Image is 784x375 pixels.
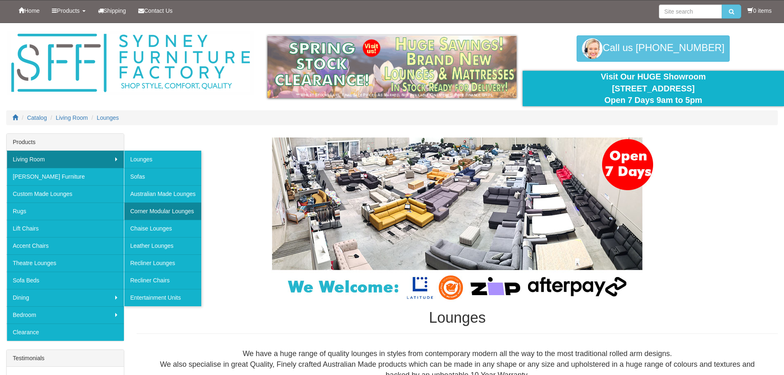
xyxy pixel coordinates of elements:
a: Clearance [7,324,124,341]
a: Lounges [97,114,119,121]
h1: Lounges [137,310,778,326]
a: Recliner Lounges [124,254,201,272]
span: Contact Us [144,7,172,14]
span: Shipping [104,7,126,14]
a: Products [46,0,91,21]
span: Products [57,7,79,14]
a: Dining [7,289,124,306]
a: [PERSON_NAME] Furniture [7,168,124,185]
input: Site search [659,5,722,19]
a: Entertainment Units [124,289,201,306]
a: Lounges [124,151,201,168]
a: Bedroom [7,306,124,324]
a: Catalog [27,114,47,121]
a: Custom Made Lounges [7,185,124,203]
div: Products [7,134,124,151]
a: Accent Chairs [7,237,124,254]
img: spring-sale.gif [268,35,516,98]
a: Sofa Beds [7,272,124,289]
a: Home [12,0,46,21]
div: Testimonials [7,350,124,367]
a: Theatre Lounges [7,254,124,272]
li: 0 items [747,7,772,15]
a: Shipping [92,0,133,21]
a: Australian Made Lounges [124,185,201,203]
a: Leather Lounges [124,237,201,254]
div: Visit Our HUGE Showroom [STREET_ADDRESS] Open 7 Days 9am to 5pm [529,71,778,106]
img: Sydney Furniture Factory [7,31,254,95]
span: Home [24,7,40,14]
a: Sofas [124,168,201,185]
a: Lift Chairs [7,220,124,237]
a: Living Room [56,114,88,121]
a: Chaise Lounges [124,220,201,237]
a: Recliner Chairs [124,272,201,289]
a: Rugs [7,203,124,220]
a: Living Room [7,151,124,168]
a: Contact Us [132,0,179,21]
img: Lounges [251,137,663,301]
a: Corner Modular Lounges [124,203,201,220]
